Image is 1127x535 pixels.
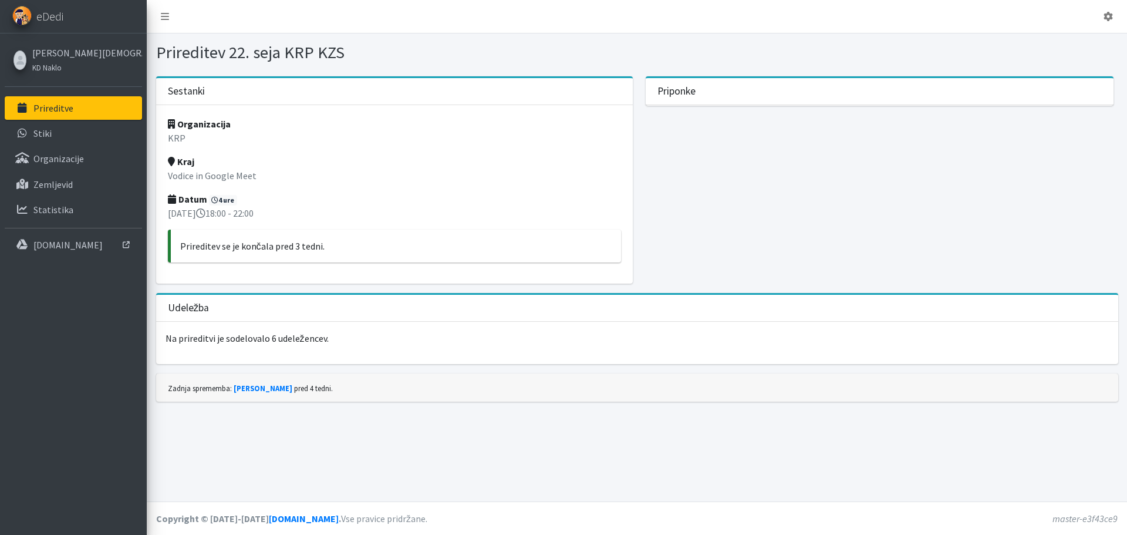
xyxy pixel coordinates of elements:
p: Stiki [33,127,52,139]
p: Prireditev se je končala pred 3 tedni. [180,239,612,253]
footer: Vse pravice pridržane. [147,502,1127,535]
p: Statistika [33,204,73,216]
strong: Datum [168,193,207,205]
a: [DOMAIN_NAME] [5,233,142,257]
img: eDedi [12,6,32,25]
a: [PERSON_NAME][DEMOGRAPHIC_DATA] [32,46,139,60]
a: Statistika [5,198,142,221]
a: [DOMAIN_NAME] [269,513,339,524]
a: KD Naklo [32,60,139,74]
h3: Udeležba [168,302,210,314]
p: Vodice in Google Meet [168,169,621,183]
em: master-e3f43ce9 [1052,513,1118,524]
a: Stiki [5,122,142,145]
span: eDedi [36,8,63,25]
h3: Sestanki [168,85,205,97]
small: Zadnja sprememba: pred 4 tedni. [168,383,333,393]
p: [DATE] 18:00 - 22:00 [168,206,621,220]
p: Zemljevid [33,179,73,190]
p: [DOMAIN_NAME] [33,239,103,251]
span: 4 ure [209,195,238,206]
strong: Copyright © [DATE]-[DATE] . [156,513,341,524]
strong: Organizacija [168,118,231,130]
p: Na prireditvi je sodelovalo 6 udeležencev. [156,322,1118,355]
h3: Priponke [657,85,696,97]
h1: Prireditev 22. seja KRP KZS [156,42,633,63]
p: Organizacije [33,153,84,164]
a: Prireditve [5,96,142,120]
a: [PERSON_NAME] [234,383,292,393]
strong: Kraj [168,156,194,167]
small: KD Naklo [32,63,62,72]
p: KRP [168,131,621,145]
a: Zemljevid [5,173,142,196]
p: Prireditve [33,102,73,114]
a: Organizacije [5,147,142,170]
